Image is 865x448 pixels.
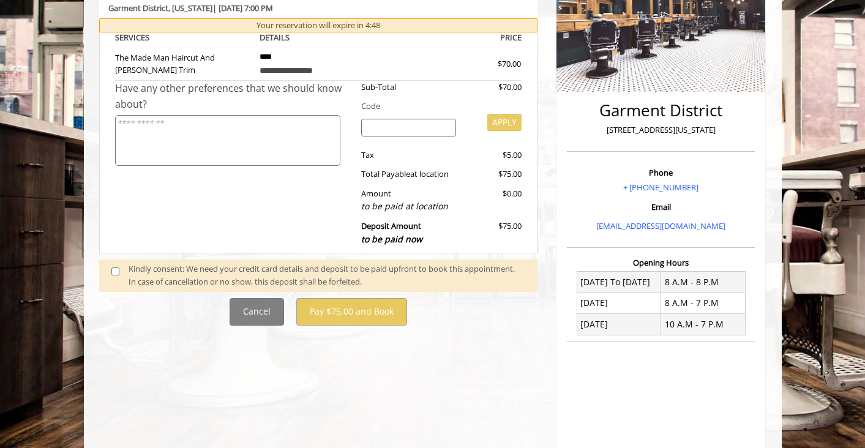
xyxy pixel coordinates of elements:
div: $70.00 [465,81,522,94]
div: Total Payable [352,168,465,181]
b: Garment District | [DATE] 7:00 PM [108,2,273,13]
a: + [PHONE_NUMBER] [623,182,698,193]
div: Code [352,100,522,113]
b: Deposit Amount [361,220,422,245]
span: at location [410,168,449,179]
button: APPLY [487,114,522,131]
td: 8 A.M - 7 P.M [661,293,746,313]
th: SERVICE [115,31,251,45]
p: [STREET_ADDRESS][US_STATE] [570,124,752,136]
div: Sub-Total [352,81,465,94]
div: Tax [352,149,465,162]
td: [DATE] [577,314,661,335]
td: 10 A.M - 7 P.M [661,314,746,335]
div: $0.00 [465,187,522,214]
td: 8 A.M - 8 P.M [661,272,746,293]
div: Have any other preferences that we should know about? [115,81,353,112]
h2: Garment District [570,102,752,119]
td: [DATE] To [DATE] [577,272,661,293]
div: Your reservation will expire in 4:48 [99,18,538,32]
div: Kindly consent: We need your credit card details and deposit to be paid upfront to book this appo... [129,263,525,288]
div: $70.00 [454,58,521,70]
div: $5.00 [465,149,522,162]
div: to be paid at location [361,200,456,213]
div: $75.00 [465,220,522,246]
h3: Phone [570,168,752,177]
span: to be paid now [361,233,422,245]
th: DETAILS [250,31,386,45]
div: $75.00 [465,168,522,181]
h3: Opening Hours [567,258,755,267]
div: Amount [352,187,465,214]
a: [EMAIL_ADDRESS][DOMAIN_NAME] [596,220,725,231]
td: [DATE] [577,293,661,313]
span: , [US_STATE] [168,2,212,13]
button: Cancel [230,298,284,326]
th: PRICE [386,31,522,45]
h3: Email [570,203,752,211]
button: Pay $75.00 and Book [296,298,407,326]
td: The Made Man Haircut And [PERSON_NAME] Trim [115,45,251,81]
span: S [145,32,149,43]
